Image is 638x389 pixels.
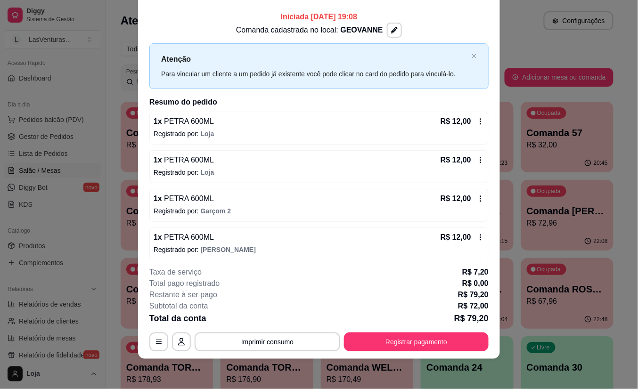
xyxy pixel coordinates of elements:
p: 1 x [154,232,214,243]
h2: Resumo do pedido [149,97,489,108]
span: Loja [201,130,214,138]
p: R$ 79,20 [458,289,489,300]
p: Comanda cadastrada no local: [236,24,383,36]
span: GEOVANNE [341,26,383,34]
p: R$ 72,00 [458,300,489,312]
p: Registrado por: [154,129,484,138]
p: Registrado por: [154,206,484,216]
p: 1 x [154,154,214,166]
p: Total da conta [149,312,206,325]
span: Garçom 2 [201,207,231,215]
p: R$ 7,20 [462,267,489,278]
p: Total pago registrado [149,278,220,289]
p: 1 x [154,193,214,204]
span: PETRA 600ML [162,194,214,203]
p: Atenção [161,53,467,65]
span: Loja [201,169,214,176]
p: R$ 12,00 [441,232,471,243]
button: close [471,53,477,59]
p: 1 x [154,116,214,127]
button: Imprimir consumo [195,332,340,351]
span: [PERSON_NAME] [201,246,256,253]
p: Iniciada [DATE] 19:08 [149,11,489,23]
p: R$ 79,20 [454,312,489,325]
span: PETRA 600ML [162,156,214,164]
p: Registrado por: [154,245,484,254]
div: Para vincular um cliente a um pedido já existente você pode clicar no card do pedido para vinculá... [161,69,467,79]
p: R$ 0,00 [462,278,489,289]
span: PETRA 600ML [162,233,214,241]
p: R$ 12,00 [441,193,471,204]
p: Subtotal da conta [149,300,208,312]
span: PETRA 600ML [162,117,214,125]
p: Registrado por: [154,168,484,177]
p: R$ 12,00 [441,116,471,127]
button: Registrar pagamento [344,332,489,351]
p: Restante à ser pago [149,289,217,300]
p: R$ 12,00 [441,154,471,166]
p: Taxa de serviço [149,267,202,278]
